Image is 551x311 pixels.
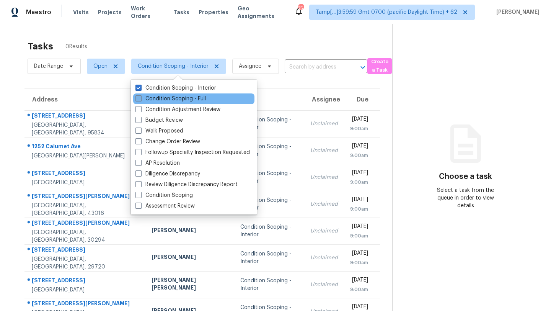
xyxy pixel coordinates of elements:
[93,62,108,70] span: Open
[32,202,139,217] div: [GEOGRAPHIC_DATA], [GEOGRAPHIC_DATA], 43016
[32,179,139,187] div: [GEOGRAPHIC_DATA]
[371,57,388,75] span: Create a Task
[138,62,209,70] span: Condition Scoping - Interior
[135,138,200,146] label: Change Order Review
[350,259,368,267] div: 9:00am
[135,95,206,103] label: Condition Scoping - Full
[73,8,89,16] span: Visits
[32,229,139,244] div: [GEOGRAPHIC_DATA], [GEOGRAPHIC_DATA], 30294
[310,174,338,181] div: Unclaimed
[135,149,250,156] label: Followup Specialty Inspection Requested
[350,152,368,159] div: 9:00am
[310,281,338,288] div: Unclaimed
[350,232,368,240] div: 9:00am
[152,226,228,236] div: [PERSON_NAME]
[310,254,338,262] div: Unclaimed
[344,89,380,110] th: Due
[316,8,457,16] span: Tamp[…]3:59:59 Gmt 0700 (pacific Daylight Time) + 62
[285,61,346,73] input: Search by address
[152,276,228,293] div: [PERSON_NAME] [PERSON_NAME]
[199,8,228,16] span: Properties
[152,253,228,263] div: [PERSON_NAME]
[350,125,368,133] div: 9:00am
[310,227,338,235] div: Unclaimed
[350,196,368,205] div: [DATE]
[98,8,122,16] span: Projects
[24,89,145,110] th: Address
[350,115,368,125] div: [DATE]
[32,255,139,271] div: [GEOGRAPHIC_DATA], [GEOGRAPHIC_DATA], 29720
[350,276,368,286] div: [DATE]
[32,169,139,179] div: [STREET_ADDRESS]
[493,8,540,16] span: [PERSON_NAME]
[32,142,139,152] div: 1252 Calumet Ave
[135,106,220,113] label: Condition Adjustment Review
[350,142,368,152] div: [DATE]
[239,62,261,70] span: Assignee
[135,170,200,178] label: Diligence Discrepancy
[350,249,368,259] div: [DATE]
[367,58,392,74] button: Create a Task
[350,286,368,293] div: 9:00am
[350,205,368,213] div: 9:00am
[357,62,368,73] button: Open
[32,277,139,286] div: [STREET_ADDRESS]
[240,277,298,292] div: Condition Scoping - Interior
[240,116,298,131] div: Condition Scoping - Interior
[429,187,502,210] div: Select a task from the queue in order to view details
[310,120,338,128] div: Unclaimed
[173,10,189,15] span: Tasks
[135,84,216,92] label: Condition Scoping - Interior
[240,196,298,212] div: Condition Scoping - Interior
[32,219,139,229] div: [STREET_ADDRESS][PERSON_NAME]
[350,178,368,186] div: 9:00am
[32,121,139,137] div: [GEOGRAPHIC_DATA], [GEOGRAPHIC_DATA], 95834
[310,200,338,208] div: Unclaimed
[135,116,183,124] label: Budget Review
[135,181,238,188] label: Review Diligence Discrepancy Report
[238,5,285,20] span: Geo Assignments
[32,246,139,255] div: [STREET_ADDRESS]
[350,169,368,178] div: [DATE]
[131,5,164,20] span: Work Orders
[135,127,183,135] label: Walk Proposed
[32,300,139,309] div: [STREET_ADDRESS][PERSON_NAME]
[28,43,53,50] h2: Tasks
[65,43,87,51] span: 0 Results
[240,170,298,185] div: Condition Scoping - Interior
[298,5,303,12] div: 754
[32,152,139,160] div: [GEOGRAPHIC_DATA][PERSON_NAME]
[32,112,139,121] div: [STREET_ADDRESS]
[135,159,180,167] label: AP Resolution
[439,173,492,180] h3: Choose a task
[32,192,139,202] div: [STREET_ADDRESS][PERSON_NAME]
[310,147,338,154] div: Unclaimed
[135,192,193,199] label: Condition Scoping
[26,8,51,16] span: Maestro
[240,143,298,158] div: Condition Scoping - Interior
[240,223,298,239] div: Condition Scoping - Interior
[234,89,304,110] th: Type
[32,286,139,294] div: [GEOGRAPHIC_DATA]
[240,250,298,265] div: Condition Scoping - Interior
[135,202,195,210] label: Assessment Review
[34,62,63,70] span: Date Range
[304,89,344,110] th: Assignee
[350,223,368,232] div: [DATE]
